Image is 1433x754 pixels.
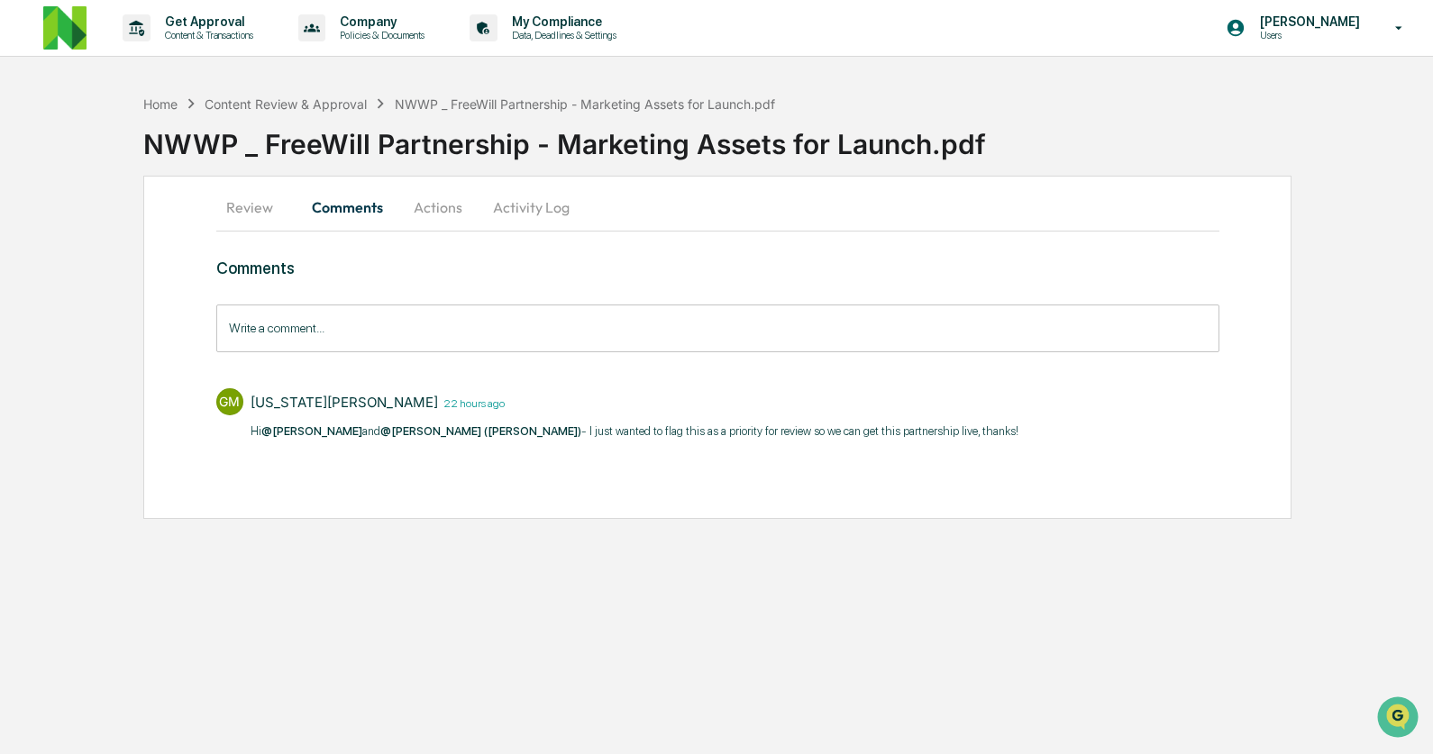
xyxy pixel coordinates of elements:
[11,254,121,286] a: 🔎Data Lookup
[36,261,114,279] span: Data Lookup
[123,220,231,252] a: 🗄️Attestations
[306,143,328,165] button: Start new chat
[18,38,328,67] p: How can we help?
[397,186,479,229] button: Actions
[297,186,397,229] button: Comments
[143,96,178,112] div: Home
[216,186,297,229] button: Review
[395,96,775,112] div: NWWP _ FreeWill Partnership - Marketing Assets for Launch.pdf
[216,259,1219,277] h3: Comments
[43,6,87,50] img: logo
[1246,29,1369,41] p: Users
[438,395,505,410] time: Wednesday, September 24, 2025 at 11:57:55 AM EDT
[18,138,50,170] img: 1746055101610-c473b297-6a78-478c-a979-82029cc54cd1
[149,227,224,245] span: Attestations
[216,186,1219,229] div: secondary tabs example
[36,227,116,245] span: Preclearance
[61,156,228,170] div: We're available if you need us!
[479,186,584,229] button: Activity Log
[131,229,145,243] div: 🗄️
[11,220,123,252] a: 🖐️Preclearance
[261,424,362,438] span: @[PERSON_NAME]
[216,388,243,415] div: GM
[251,422,1021,441] p: Hi and - I just wanted to flag this as a priority for review so we can get this partnership live,...
[179,305,218,319] span: Pylon
[151,14,262,29] p: Get Approval
[1246,14,1369,29] p: [PERSON_NAME]
[127,304,218,319] a: Powered byPylon
[18,263,32,277] div: 🔎
[497,29,625,41] p: Data, Deadlines & Settings
[18,229,32,243] div: 🖐️
[251,394,438,411] div: [US_STATE][PERSON_NAME]
[61,138,296,156] div: Start new chat
[151,29,262,41] p: Content & Transactions
[143,114,1433,160] div: NWWP _ FreeWill Partnership - Marketing Assets for Launch.pdf
[325,14,434,29] p: Company
[1375,695,1424,743] iframe: Open customer support
[205,96,367,112] div: Content Review & Approval
[325,29,434,41] p: Policies & Documents
[380,424,581,438] span: @[PERSON_NAME] ([PERSON_NAME])
[497,14,625,29] p: My Compliance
